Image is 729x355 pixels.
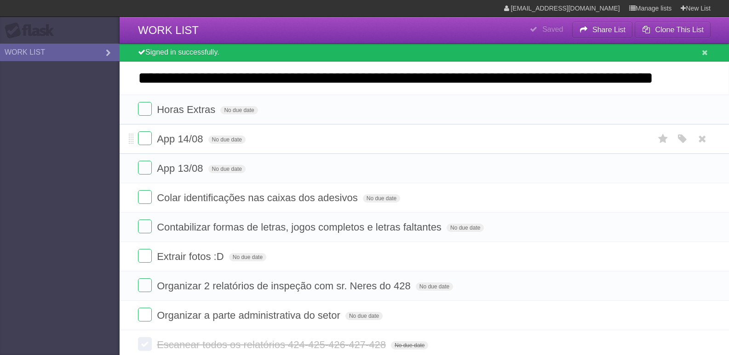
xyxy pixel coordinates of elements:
label: Done [138,131,152,145]
button: Share List [572,22,633,38]
label: Done [138,190,152,204]
span: App 14/08 [157,133,205,145]
span: WORK LIST [138,24,199,36]
label: Done [138,102,152,116]
label: Done [138,161,152,175]
span: No due date [208,135,246,144]
div: Flask [5,23,60,39]
label: Done [138,308,152,321]
span: Extrair fotos :D [157,251,226,262]
b: Clone This List [655,26,704,34]
span: Escanear todos os relatórios 424-425-426-427-428 [157,339,388,350]
span: No due date [391,341,428,349]
span: Horas Extras [157,104,218,115]
span: No due date [229,253,266,261]
span: No due date [345,312,383,320]
span: App 13/08 [157,163,205,174]
label: Star task [654,131,672,147]
button: Clone This List [635,22,711,38]
span: Organizar 2 relatórios de inspeção com sr. Neres do 428 [157,280,413,292]
span: No due date [208,165,246,173]
b: Share List [592,26,626,34]
span: No due date [447,224,484,232]
span: No due date [363,194,400,203]
span: Colar identificações nas caixas dos adesivos [157,192,360,203]
label: Done [138,249,152,263]
label: Done [138,278,152,292]
div: Signed in successfully. [120,44,729,62]
label: Done [138,220,152,233]
span: Contabilizar formas de letras, jogos completos e letras faltantes [157,221,444,233]
label: Done [138,337,152,351]
span: No due date [416,282,453,291]
span: Organizar a parte administrativa do setor [157,310,343,321]
b: Saved [542,25,563,33]
span: No due date [220,106,258,114]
